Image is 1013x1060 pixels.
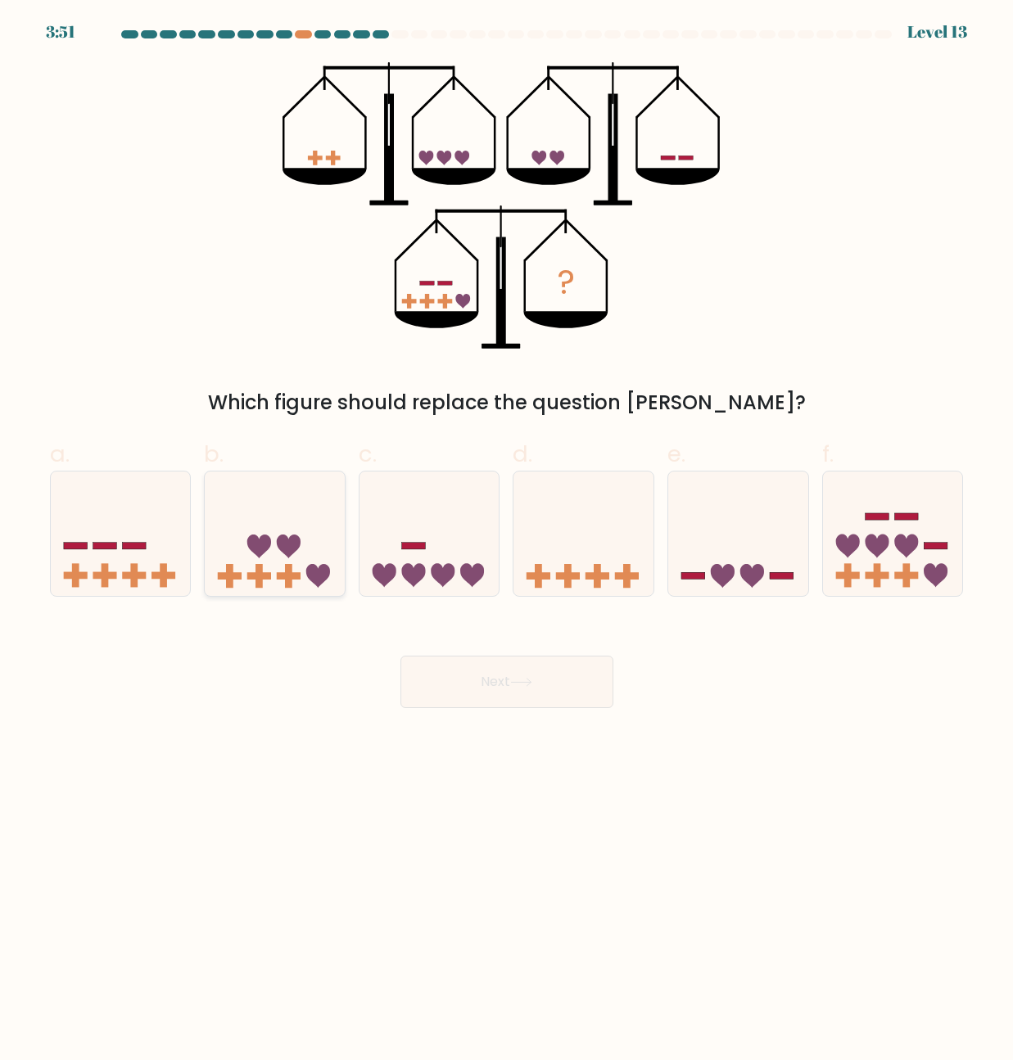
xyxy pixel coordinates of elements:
tspan: ? [557,259,575,305]
button: Next [400,656,613,708]
span: a. [50,438,70,470]
div: Level 13 [907,20,967,44]
div: Which figure should replace the question [PERSON_NAME]? [60,388,954,417]
span: d. [513,438,532,470]
span: f. [822,438,834,470]
div: 3:51 [46,20,75,44]
span: c. [359,438,377,470]
span: e. [667,438,685,470]
span: b. [204,438,224,470]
